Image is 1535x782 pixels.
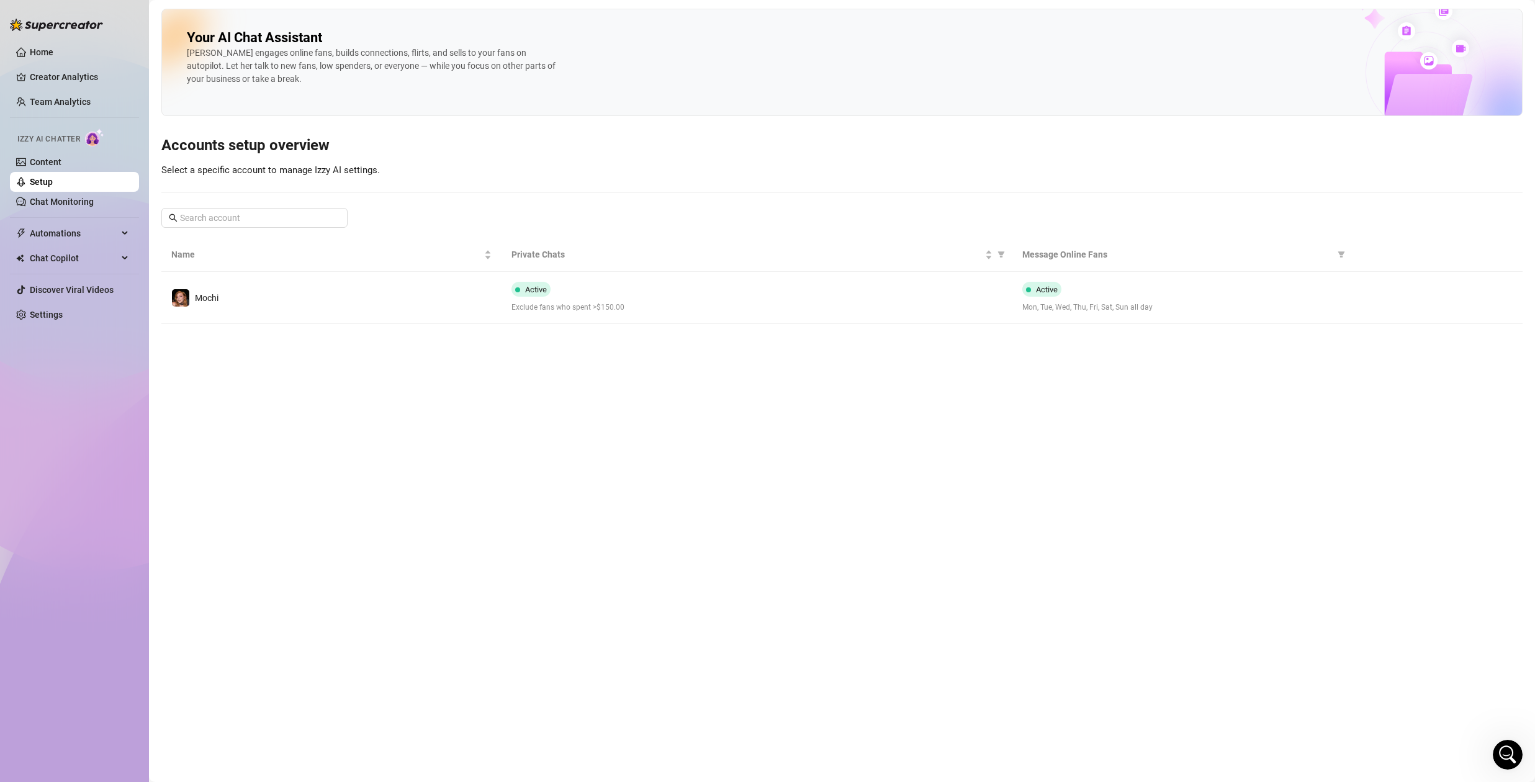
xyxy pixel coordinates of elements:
th: Name [161,238,502,272]
a: Settings [30,310,63,320]
a: Content [30,157,61,167]
span: Exclude fans who spent >$150.00 [511,302,1002,313]
a: Setup [30,177,53,187]
div: [PERSON_NAME] engages online fans, builds connections, flirts, and sells to your fans on autopilo... [187,47,559,86]
span: Private Chats [511,248,982,261]
a: Creator Analytics [30,67,129,87]
span: filter [1338,251,1345,258]
span: Mochi [195,293,218,303]
span: Chat Copilot [30,248,118,268]
iframe: Intercom live chat [1493,740,1523,770]
h3: Accounts setup overview [161,136,1523,156]
img: Mochi [172,289,189,307]
span: Automations [30,223,118,243]
span: Active [525,285,547,294]
img: AI Chatter [85,128,104,146]
a: Team Analytics [30,97,91,107]
span: filter [997,251,1005,258]
h2: Your AI Chat Assistant [187,29,322,47]
th: Private Chats [502,238,1012,272]
a: Home [30,47,53,57]
img: Chat Copilot [16,254,24,263]
span: Mon, Tue, Wed, Thu, Fri, Sat, Sun all day [1022,302,1343,313]
span: Message Online Fans [1022,248,1333,261]
span: Active [1036,285,1058,294]
span: Izzy AI Chatter [17,133,80,145]
a: Discover Viral Videos [30,285,114,295]
span: Name [171,248,482,261]
img: logo-BBDzfeDw.svg [10,19,103,31]
span: search [169,213,178,222]
input: Search account [180,211,330,225]
span: filter [995,245,1007,264]
span: Select a specific account to manage Izzy AI settings. [161,164,380,176]
span: filter [1335,245,1348,264]
span: thunderbolt [16,228,26,238]
a: Chat Monitoring [30,197,94,207]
